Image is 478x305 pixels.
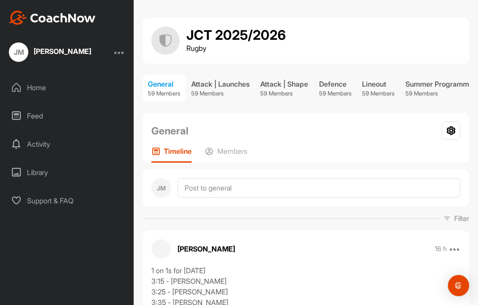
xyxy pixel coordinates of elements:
div: Home [5,76,130,99]
p: 59 Members [191,89,250,98]
div: Library [5,161,130,183]
p: 59 Members [260,89,308,98]
p: 16 h [435,244,447,253]
p: 59 Members [319,89,351,98]
h2: General [151,123,189,138]
div: General [148,79,180,89]
p: Members [217,147,247,156]
p: 59 Members [148,89,180,98]
div: Open Intercom Messenger [448,275,469,296]
div: JM [151,178,171,198]
div: Activity [5,133,130,155]
h1: JCT 2025/2026 [186,28,286,43]
div: Summer Programme [405,79,473,89]
div: Attack | Shape [260,79,308,89]
img: group [151,27,180,55]
div: Lineout [362,79,394,89]
div: Support & FAQ [5,190,130,212]
p: Timeline [164,147,192,156]
p: Rugby [186,43,286,53]
div: Feed [5,105,130,127]
div: [PERSON_NAME] [34,48,91,55]
p: Filter [454,213,469,224]
div: Attack | Launches [191,79,250,89]
div: JM [9,42,28,62]
p: [PERSON_NAME] [177,244,235,254]
div: Defence [319,79,351,89]
img: CoachNow [9,11,96,25]
p: 59 Members [405,89,473,98]
p: 59 Members [362,89,394,98]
